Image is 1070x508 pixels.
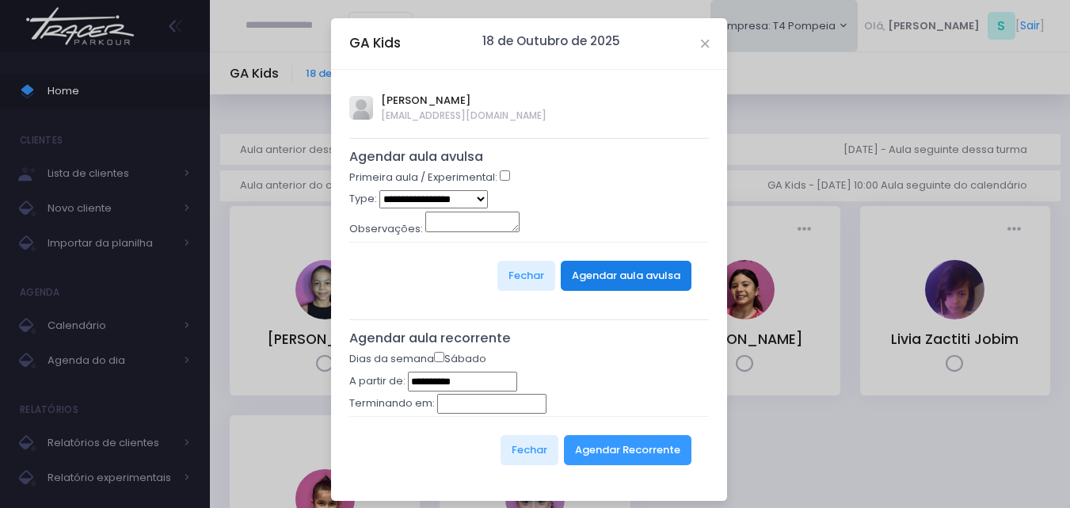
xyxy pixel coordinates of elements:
form: Dias da semana [349,351,710,483]
h5: Agendar aula recorrente [349,330,710,346]
h5: Agendar aula avulsa [349,149,710,165]
label: Type: [349,191,377,207]
button: Fechar [501,435,558,465]
span: [PERSON_NAME] [381,93,546,109]
h5: GA Kids [349,33,401,53]
button: Close [701,40,709,48]
h6: 18 de Outubro de 2025 [482,34,620,48]
label: Terminando em: [349,395,435,411]
button: Agendar Recorrente [564,435,691,465]
span: [EMAIL_ADDRESS][DOMAIN_NAME] [381,109,546,123]
label: Primeira aula / Experimental: [349,170,497,185]
button: Agendar aula avulsa [561,261,691,291]
input: Sábado [434,352,444,362]
button: Fechar [497,261,555,291]
label: Sábado [434,351,486,367]
label: Observações: [349,221,423,237]
label: A partir de: [349,373,406,389]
